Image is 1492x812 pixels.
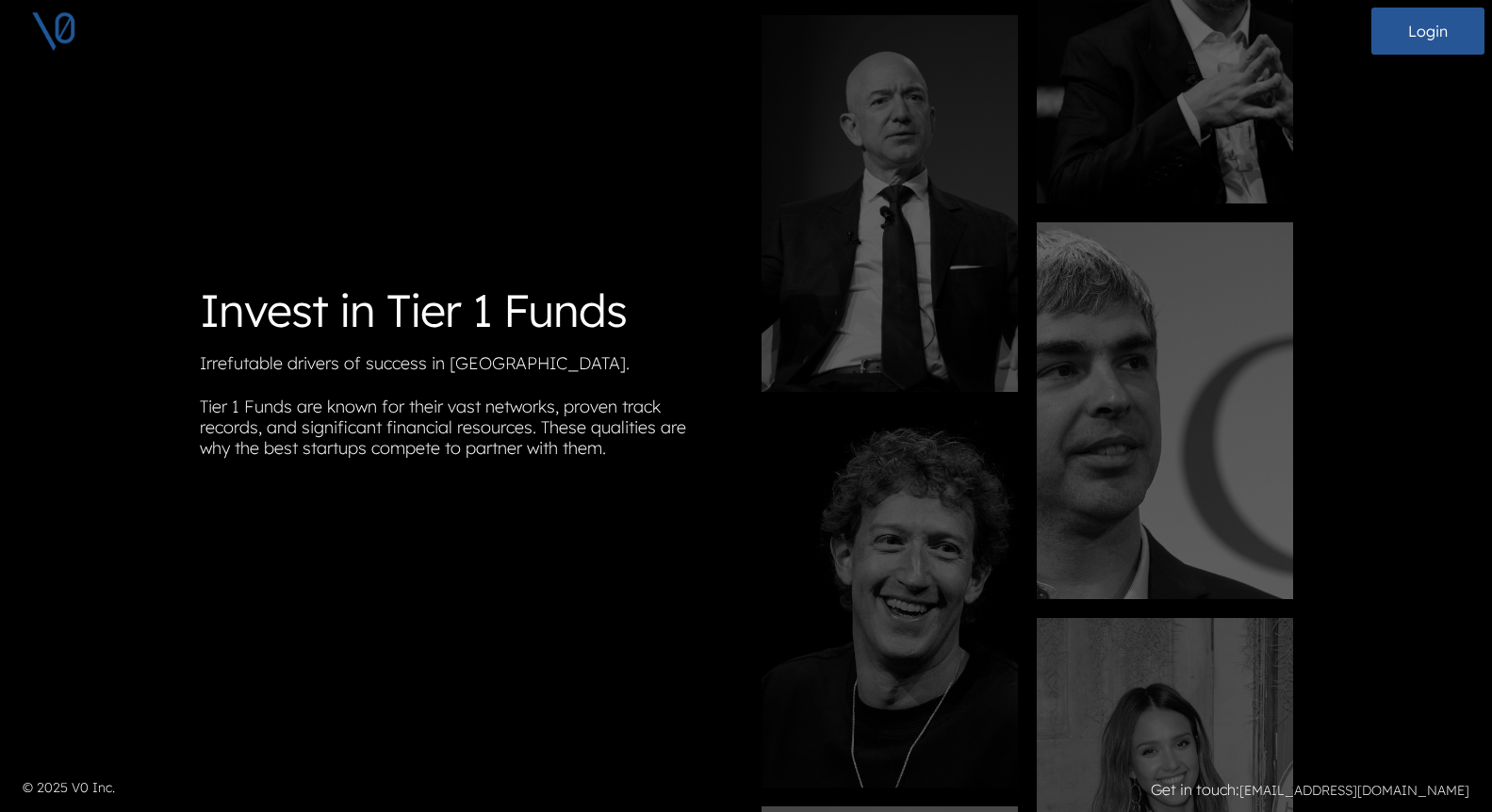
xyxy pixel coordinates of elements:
p: © 2025 V0 Inc. [23,778,735,798]
strong: Get in touch: [1151,780,1239,799]
p: Irrefutable drivers of success in [GEOGRAPHIC_DATA]. [200,353,731,382]
a: [EMAIL_ADDRESS][DOMAIN_NAME] [1239,782,1469,799]
h1: Invest in Tier 1 Funds [200,284,731,338]
button: Login [1371,8,1484,55]
img: V0 logo [30,8,77,55]
p: Tier 1 Funds are known for their vast networks, proven track records, and significant financial r... [200,397,731,466]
